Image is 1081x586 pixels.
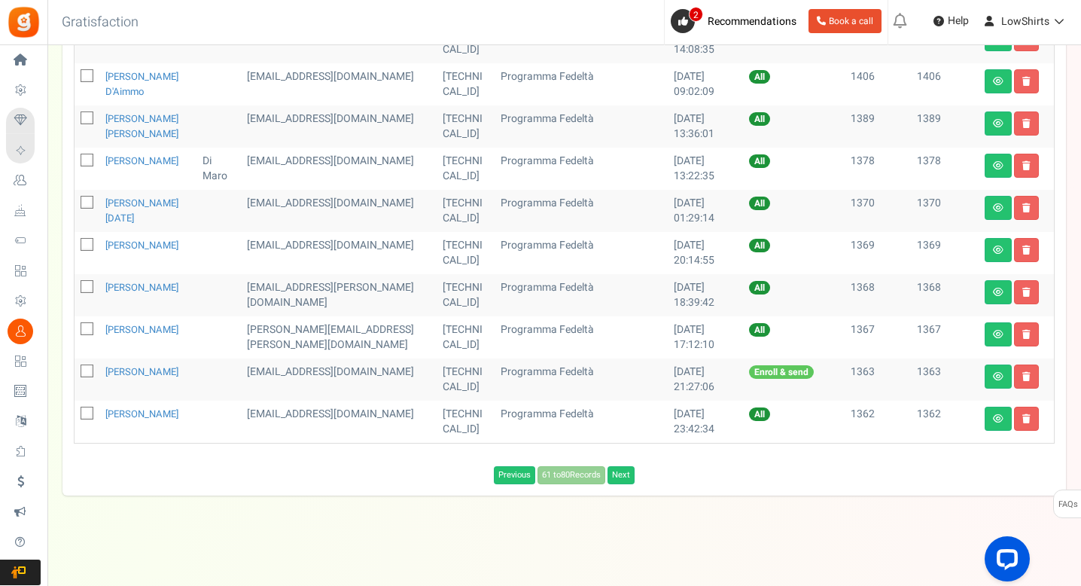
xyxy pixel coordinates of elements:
[668,63,743,105] td: [DATE] 09:02:09
[993,77,1003,86] i: View details
[911,105,979,148] td: 1389
[494,466,535,484] a: Previous
[495,232,668,274] td: Programma Fedeltà
[1022,246,1031,255] i: Delete user
[241,190,437,232] td: [EMAIL_ADDRESS][DOMAIN_NAME]
[845,316,911,359] td: 1367
[749,365,814,379] span: Enroll & send
[241,359,437,401] td: [EMAIL_ADDRESS][DOMAIN_NAME]
[495,274,668,316] td: Programma Fedeltà
[241,105,437,148] td: [EMAIL_ADDRESS][DOMAIN_NAME]
[911,190,979,232] td: 1370
[708,14,796,29] span: Recommendations
[1022,288,1031,297] i: Delete user
[993,372,1003,381] i: View details
[495,401,668,443] td: Programma Fedeltà
[845,190,911,232] td: 1370
[241,274,437,316] td: [EMAIL_ADDRESS][PERSON_NAME][DOMAIN_NAME]
[105,280,178,295] a: [PERSON_NAME]
[911,359,979,401] td: 1363
[993,119,1003,128] i: View details
[749,112,770,126] span: All
[1022,77,1031,86] i: Delete user
[495,190,668,232] td: Programma Fedeltà
[993,246,1003,255] i: View details
[749,407,770,421] span: All
[1022,414,1031,423] i: Delete user
[993,288,1003,297] i: View details
[105,238,178,252] a: [PERSON_NAME]
[993,414,1003,423] i: View details
[668,148,743,190] td: [DATE] 13:22:35
[993,330,1003,339] i: View details
[668,274,743,316] td: [DATE] 18:39:42
[495,63,668,105] td: Programma Fedeltà
[495,105,668,148] td: Programma Fedeltà
[911,401,979,443] td: 1362
[495,359,668,401] td: Programma Fedeltà
[845,105,911,148] td: 1389
[1022,330,1031,339] i: Delete user
[944,14,969,29] span: Help
[196,148,241,190] td: Di Maro
[241,148,437,190] td: [EMAIL_ADDRESS][DOMAIN_NAME]
[845,401,911,443] td: 1362
[1058,490,1078,519] span: FAQs
[749,323,770,337] span: All
[45,8,155,38] h3: Gratisfaction
[911,148,979,190] td: 1378
[105,407,178,421] a: [PERSON_NAME]
[845,274,911,316] td: 1368
[993,203,1003,212] i: View details
[749,154,770,168] span: All
[911,232,979,274] td: 1369
[993,161,1003,170] i: View details
[437,274,494,316] td: [TECHNICAL_ID]
[689,7,703,22] span: 2
[7,5,41,39] img: Gratisfaction
[437,401,494,443] td: [TECHNICAL_ID]
[241,232,437,274] td: [EMAIL_ADDRESS][DOMAIN_NAME]
[437,359,494,401] td: [TECHNICAL_ID]
[437,148,494,190] td: [TECHNICAL_ID]
[808,9,882,33] a: Book a call
[845,232,911,274] td: 1369
[749,239,770,252] span: All
[105,196,178,225] a: [PERSON_NAME][DATE]
[1022,119,1031,128] i: Delete user
[1022,372,1031,381] i: Delete user
[495,148,668,190] td: Programma Fedeltà
[1022,203,1031,212] i: Delete user
[495,316,668,359] td: Programma Fedeltà
[911,274,979,316] td: 1368
[607,466,635,484] a: Next
[241,316,437,359] td: [PERSON_NAME][EMAIL_ADDRESS][PERSON_NAME][DOMAIN_NAME]
[105,365,178,379] a: [PERSON_NAME]
[668,316,743,359] td: [DATE] 17:12:10
[845,359,911,401] td: 1363
[437,105,494,148] td: [TECHNICAL_ID]
[927,9,975,33] a: Help
[105,154,178,168] a: [PERSON_NAME]
[668,359,743,401] td: [DATE] 21:27:06
[749,197,770,210] span: All
[668,105,743,148] td: [DATE] 13:36:01
[105,111,178,141] a: [PERSON_NAME] [PERSON_NAME]
[437,190,494,232] td: [TECHNICAL_ID]
[241,63,437,105] td: [EMAIL_ADDRESS][DOMAIN_NAME]
[749,281,770,295] span: All
[749,70,770,84] span: All
[845,148,911,190] td: 1378
[1001,14,1049,29] span: LowShirts
[105,322,178,337] a: [PERSON_NAME]
[437,232,494,274] td: [TECHNICAL_ID]
[845,63,911,105] td: 1406
[668,190,743,232] td: [DATE] 01:29:14
[437,316,494,359] td: [TECHNICAL_ID]
[241,401,437,443] td: [EMAIL_ADDRESS][DOMAIN_NAME]
[105,69,178,99] a: [PERSON_NAME] d'Aimmo
[668,232,743,274] td: [DATE] 20:14:55
[437,63,494,105] td: [TECHNICAL_ID]
[911,63,979,105] td: 1406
